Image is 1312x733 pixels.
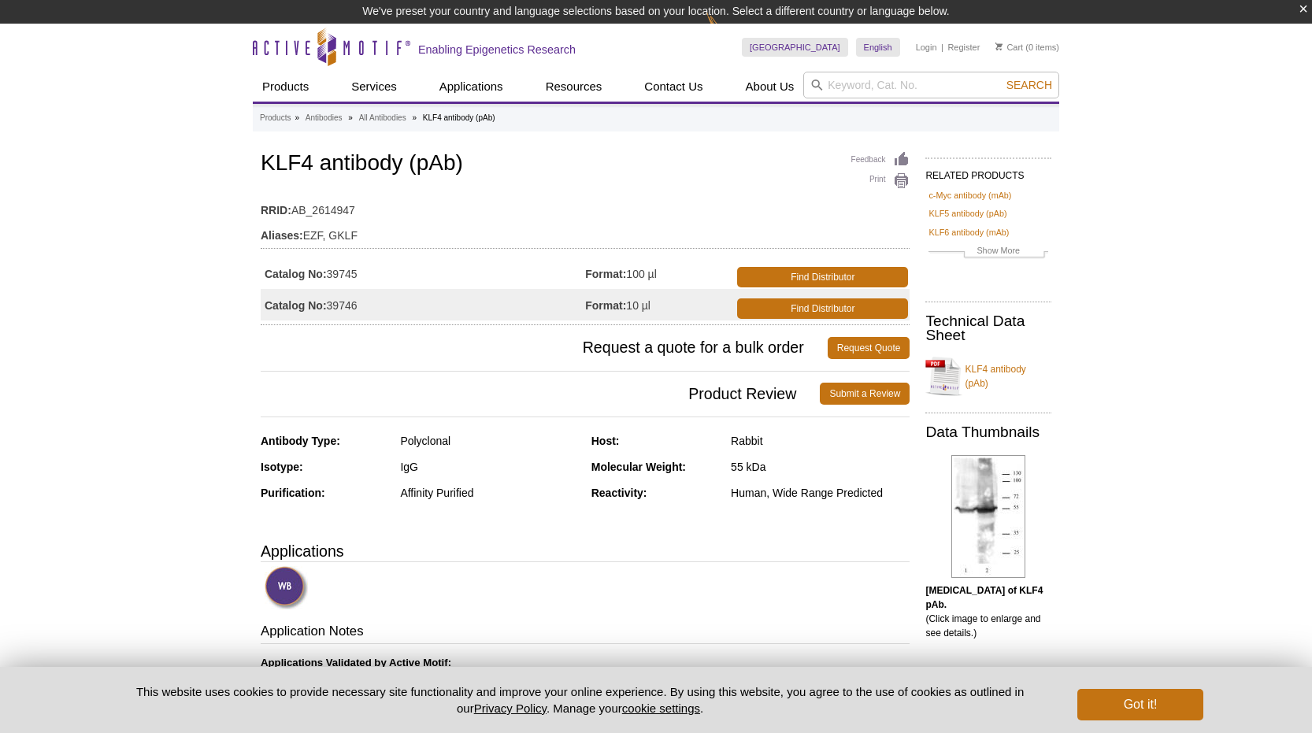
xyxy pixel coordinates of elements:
a: About Us [736,72,804,102]
img: Your Cart [995,43,1003,50]
button: Got it! [1077,689,1203,720]
a: Privacy Policy [474,702,547,715]
td: EZF, GKLF [261,219,910,244]
div: IgG [400,460,579,474]
strong: Reactivity: [591,487,647,499]
div: Rabbit [731,434,910,448]
strong: Catalog No: [265,267,327,281]
span: Search [1006,79,1052,91]
div: Human, Wide Range Predicted [731,486,910,500]
h2: RELATED PRODUCTS [925,157,1051,186]
input: Keyword, Cat. No. [803,72,1059,98]
li: | [941,38,943,57]
a: All Antibodies [359,111,406,125]
td: 10 µl [585,289,734,320]
td: 100 µl [585,257,734,289]
strong: Format: [585,267,626,281]
a: Request Quote [828,337,910,359]
a: Applications [430,72,513,102]
a: Submit a Review [820,383,910,405]
div: 55 kDa [731,460,910,474]
strong: Isotype: [261,461,303,473]
li: » [295,113,299,122]
a: Contact Us [635,72,712,102]
li: KLF4 antibody (pAb) [423,113,495,122]
strong: RRID: [261,203,291,217]
span: Product Review [261,383,820,405]
td: 39746 [261,289,585,320]
b: [MEDICAL_DATA] of KLF4 pAb. [925,585,1043,610]
td: AB_2614947 [261,194,910,219]
a: c-Myc antibody (mAb) [928,188,1011,202]
h3: Application Notes [261,622,910,644]
a: Print [851,172,910,190]
div: Polyclonal [400,434,579,448]
a: Products [260,111,291,125]
strong: Antibody Type: [261,435,340,447]
h3: Applications [261,539,910,563]
h1: KLF4 antibody (pAb) [261,151,910,178]
h2: Data Thumbnails [925,425,1051,439]
p: (Click image to enlarge and see details.) [925,583,1051,640]
a: Antibodies [306,111,343,125]
p: This website uses cookies to provide necessary site functionality and improve your online experie... [109,683,1051,716]
a: Products [253,72,318,102]
h2: Enabling Epigenetics Research [418,43,576,57]
a: Register [947,42,980,53]
a: KLF6 antibody (mAb) [928,225,1009,239]
strong: Aliases: [261,228,303,242]
strong: Host: [591,435,620,447]
b: Applications Validated by Active Motif: [261,657,451,668]
img: Change Here [706,12,748,49]
a: English [856,38,900,57]
button: cookie settings [622,702,700,715]
li: » [412,113,417,122]
strong: Catalog No: [265,298,327,313]
a: Find Distributor [737,267,908,287]
strong: Purification: [261,487,325,499]
strong: Molecular Weight: [591,461,686,473]
a: Login [916,42,937,53]
img: Western Blot Validated [265,566,308,609]
a: [GEOGRAPHIC_DATA] [742,38,848,57]
a: Resources [536,72,612,102]
strong: Format: [585,298,626,313]
span: Request a quote for a bulk order [261,337,828,359]
a: KLF4 antibody (pAb) [925,353,1051,400]
img: KLF4 antibody (pAb) tested by Western blot. [951,455,1025,578]
div: Affinity Purified [400,486,579,500]
a: Services [342,72,406,102]
a: Show More [928,243,1048,261]
a: Feedback [851,151,910,168]
p: 1:2,000 - 1:5,000 dilution [261,656,910,684]
li: (0 items) [995,38,1059,57]
button: Search [1002,78,1057,92]
a: KLF5 antibody (pAb) [928,206,1006,220]
li: » [348,113,353,122]
h2: Technical Data Sheet [925,314,1051,342]
td: 39745 [261,257,585,289]
a: Cart [995,42,1023,53]
a: Find Distributor [737,298,908,319]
